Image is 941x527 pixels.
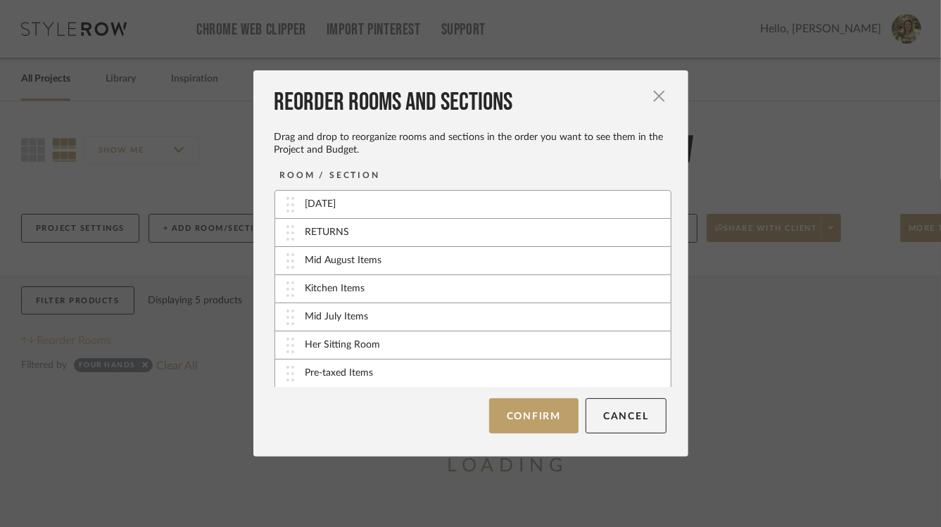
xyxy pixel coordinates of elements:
[305,338,381,353] div: Her Sitting Room
[489,398,579,433] button: Confirm
[286,253,294,269] img: vertical-grip.svg
[286,310,294,325] img: vertical-grip.svg
[286,366,294,381] img: vertical-grip.svg
[305,366,374,381] div: Pre-taxed Items
[645,82,674,110] button: Close
[280,168,380,182] div: ROOM / SECTION
[286,338,294,353] img: vertical-grip.svg
[305,281,365,296] div: Kitchen Items
[286,197,294,212] img: vertical-grip.svg
[274,131,667,156] div: Drag and drop to reorganize rooms and sections in the order you want to see them in the Project a...
[305,253,382,268] div: Mid August Items
[305,310,369,324] div: Mid July Items
[305,225,350,240] div: RETURNS
[586,398,667,433] button: Cancel
[305,197,336,212] div: [DATE]
[286,281,294,297] img: vertical-grip.svg
[286,225,294,241] img: vertical-grip.svg
[274,87,667,118] div: Reorder Rooms and Sections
